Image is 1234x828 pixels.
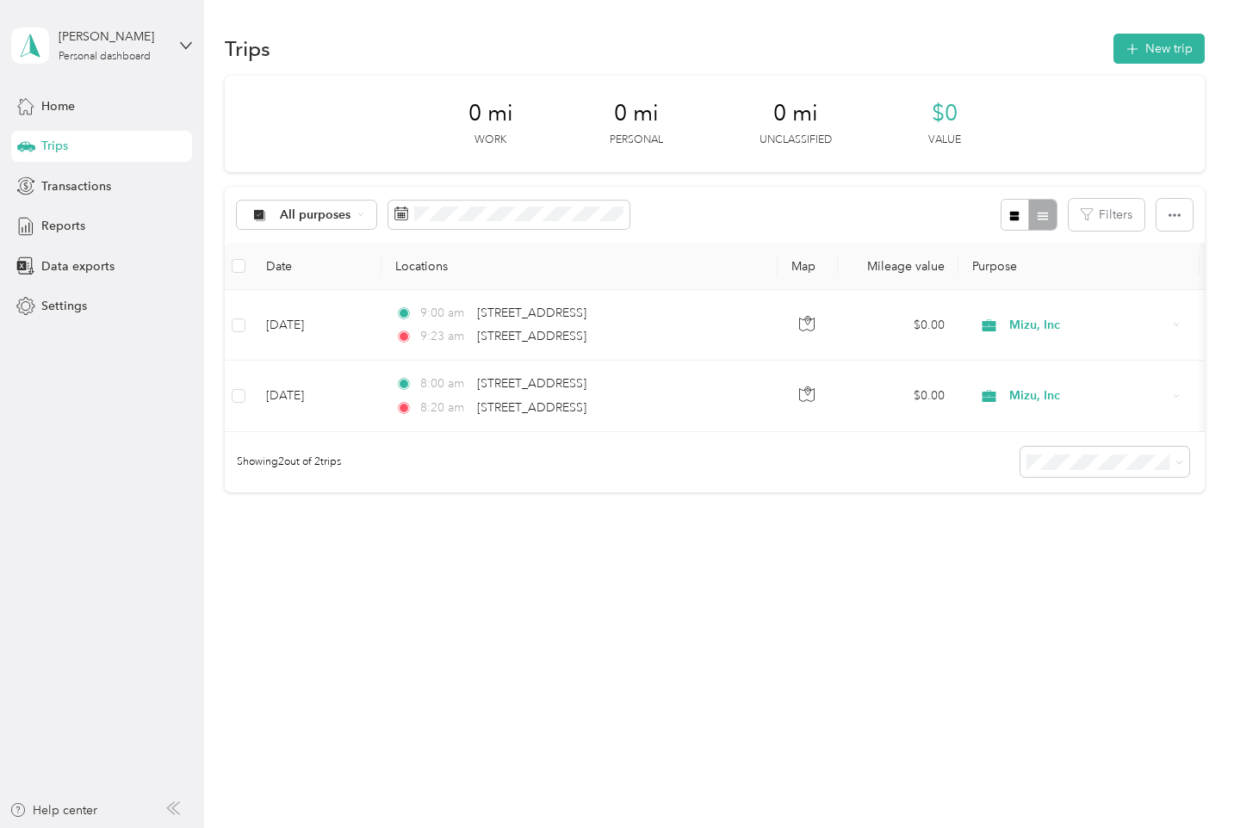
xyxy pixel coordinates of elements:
[610,133,663,148] p: Personal
[760,133,832,148] p: Unclassified
[59,52,151,62] div: Personal dashboard
[41,217,85,235] span: Reports
[225,40,270,58] h1: Trips
[838,243,958,290] th: Mileage value
[9,801,97,819] button: Help center
[1009,316,1167,335] span: Mizu, Inc
[252,290,381,361] td: [DATE]
[41,297,87,315] span: Settings
[41,97,75,115] span: Home
[838,290,958,361] td: $0.00
[477,400,586,415] span: [STREET_ADDRESS]
[280,209,351,221] span: All purposes
[958,243,1200,290] th: Purpose
[420,399,469,417] span: 8:20 am
[420,304,469,323] span: 9:00 am
[614,100,659,127] span: 0 mi
[773,100,818,127] span: 0 mi
[468,100,513,127] span: 0 mi
[41,257,115,275] span: Data exports
[420,374,469,393] span: 8:00 am
[474,133,506,148] p: Work
[838,361,958,431] td: $0.00
[59,28,166,46] div: [PERSON_NAME]
[778,243,838,290] th: Map
[1138,732,1234,828] iframe: Everlance-gr Chat Button Frame
[477,306,586,320] span: [STREET_ADDRESS]
[1069,199,1144,231] button: Filters
[1113,34,1205,64] button: New trip
[477,376,586,391] span: [STREET_ADDRESS]
[41,177,111,195] span: Transactions
[477,329,586,343] span: [STREET_ADDRESS]
[252,243,381,290] th: Date
[1009,386,1167,405] span: Mizu, Inc
[225,454,341,470] span: Showing 2 out of 2 trips
[381,243,778,290] th: Locations
[41,137,68,155] span: Trips
[420,327,469,346] span: 9:23 am
[252,361,381,431] td: [DATE]
[928,133,961,148] p: Value
[932,100,958,127] span: $0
